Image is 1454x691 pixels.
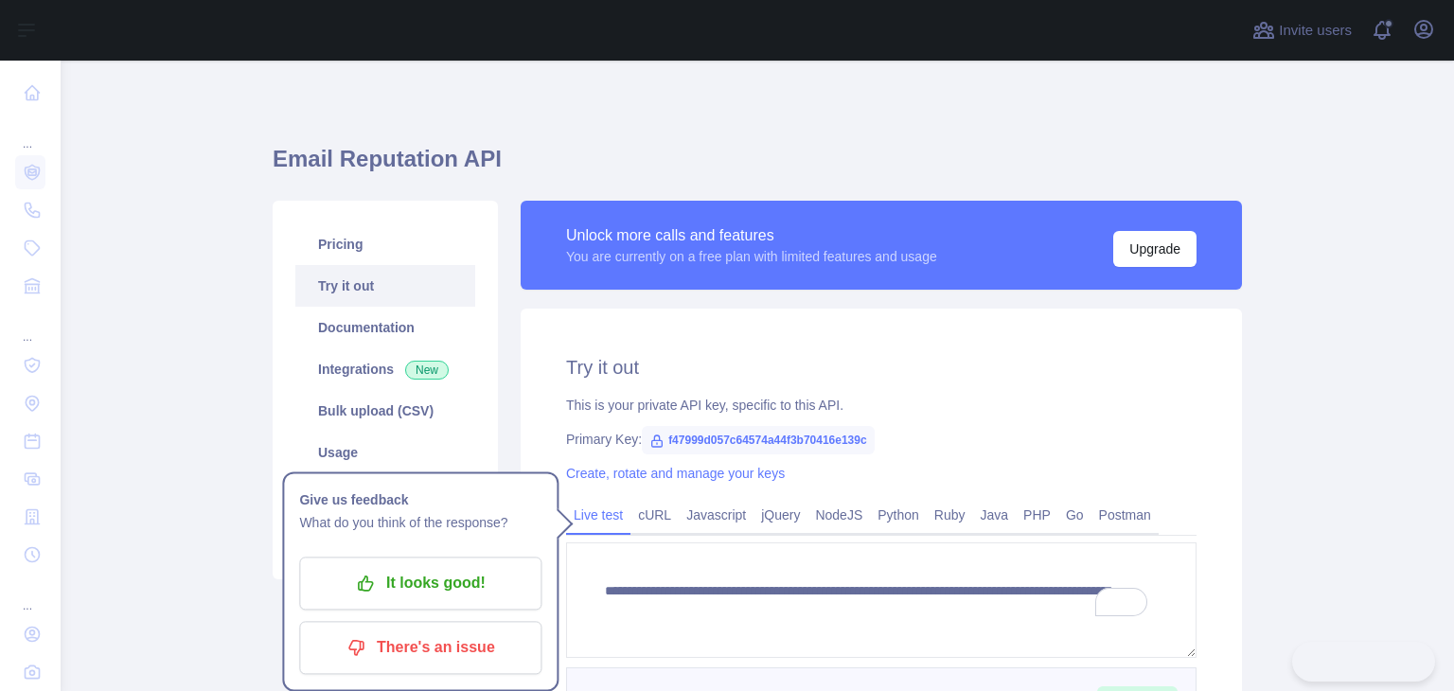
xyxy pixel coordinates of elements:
[1091,500,1159,530] a: Postman
[1113,231,1197,267] button: Upgrade
[1249,15,1356,45] button: Invite users
[313,567,527,599] p: It looks good!
[754,500,807,530] a: jQuery
[1016,500,1058,530] a: PHP
[927,500,973,530] a: Ruby
[313,631,527,664] p: There's an issue
[566,224,937,247] div: Unlock more calls and features
[566,354,1197,381] h2: Try it out
[299,621,541,674] button: There's an issue
[566,247,937,266] div: You are currently on a free plan with limited features and usage
[405,361,449,380] span: New
[566,466,785,481] a: Create, rotate and manage your keys
[679,500,754,530] a: Javascript
[295,390,475,432] a: Bulk upload (CSV)
[15,114,45,151] div: ...
[1058,500,1091,530] a: Go
[642,426,875,454] span: f47999d057c64574a44f3b70416e139c
[15,307,45,345] div: ...
[15,576,45,613] div: ...
[973,500,1017,530] a: Java
[299,511,541,534] p: What do you think of the response?
[807,500,870,530] a: NodeJS
[566,396,1197,415] div: This is your private API key, specific to this API.
[295,265,475,307] a: Try it out
[1279,20,1352,42] span: Invite users
[295,348,475,390] a: Integrations New
[273,144,1242,189] h1: Email Reputation API
[295,307,475,348] a: Documentation
[870,500,927,530] a: Python
[299,557,541,610] button: It looks good!
[295,223,475,265] a: Pricing
[299,488,541,511] h1: Give us feedback
[630,500,679,530] a: cURL
[1292,642,1435,682] iframe: Toggle Customer Support
[295,432,475,473] a: Usage
[566,430,1197,449] div: Primary Key:
[566,500,630,530] a: Live test
[566,542,1197,658] textarea: To enrich screen reader interactions, please activate Accessibility in Grammarly extension settings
